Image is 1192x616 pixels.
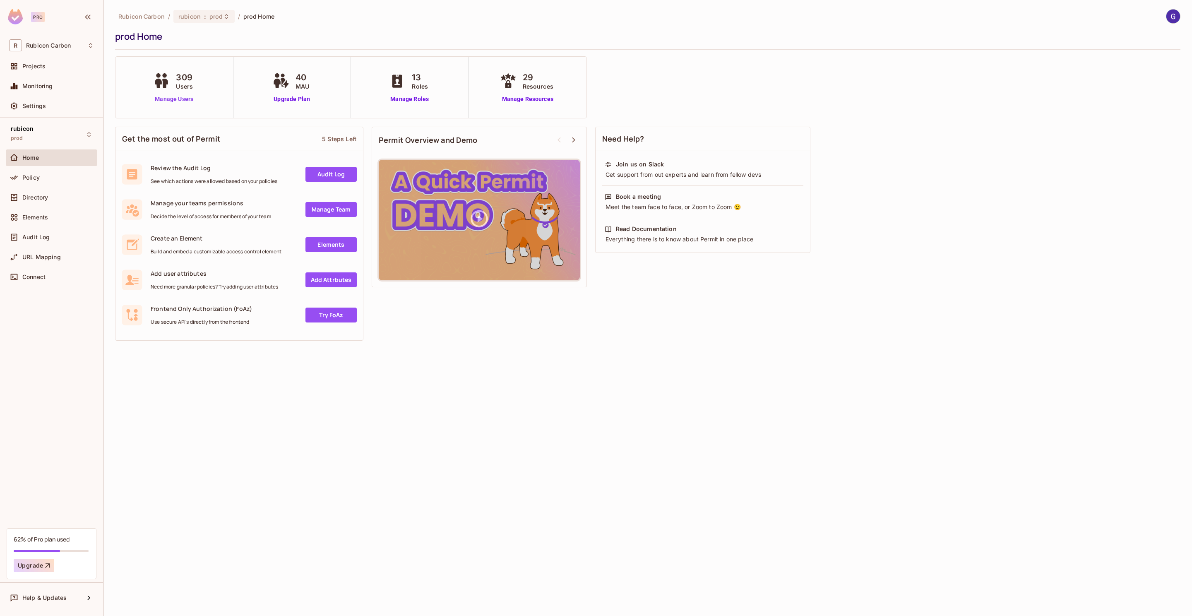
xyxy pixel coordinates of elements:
[176,71,193,84] span: 309
[122,134,221,144] span: Get the most out of Permit
[22,63,46,70] span: Projects
[616,192,661,201] div: Book a meeting
[605,203,801,211] div: Meet the team face to face, or Zoom to Zoom 😉
[1166,10,1180,23] img: Guy Hirshenzon
[176,82,193,91] span: Users
[322,135,356,143] div: 5 Steps Left
[271,95,313,103] a: Upgrade Plan
[151,269,278,277] span: Add user attributes
[22,83,53,89] span: Monitoring
[151,234,281,242] span: Create an Element
[305,167,357,182] a: Audit Log
[151,284,278,290] span: Need more granular policies? Try adding user attributes
[14,559,54,572] button: Upgrade
[151,199,271,207] span: Manage your teams permissions
[9,39,22,51] span: R
[605,171,801,179] div: Get support from out experts and learn from fellow devs
[151,95,197,103] a: Manage Users
[8,9,23,24] img: SReyMgAAAABJRU5ErkJggg==
[412,82,428,91] span: Roles
[151,305,252,313] span: Frontend Only Authorization (FoAz)
[11,135,23,142] span: prod
[151,164,277,172] span: Review the Audit Log
[14,535,70,543] div: 62% of Pro plan used
[305,308,357,322] a: Try FoAz
[296,82,309,91] span: MAU
[204,13,207,20] span: :
[305,237,357,252] a: Elements
[118,12,165,20] span: the active workspace
[296,71,309,84] span: 40
[151,248,281,255] span: Build and embed a customizable access control element
[616,160,664,168] div: Join us on Slack
[22,274,46,280] span: Connect
[523,71,553,84] span: 29
[31,12,45,22] div: Pro
[22,234,50,241] span: Audit Log
[168,12,170,20] li: /
[22,154,39,161] span: Home
[243,12,274,20] span: prod Home
[26,42,71,49] span: Workspace: Rubicon Carbon
[605,235,801,243] div: Everything there is to know about Permit in one place
[238,12,240,20] li: /
[498,95,558,103] a: Manage Resources
[151,213,271,220] span: Decide the level of access for members of your team
[115,30,1176,43] div: prod Home
[22,254,61,260] span: URL Mapping
[602,134,644,144] span: Need Help?
[616,225,677,233] div: Read Documentation
[305,202,357,217] a: Manage Team
[22,594,67,601] span: Help & Updates
[178,12,201,20] span: rubicon
[523,82,553,91] span: Resources
[22,174,40,181] span: Policy
[151,319,252,325] span: Use secure API's directly from the frontend
[379,135,478,145] span: Permit Overview and Demo
[151,178,277,185] span: See which actions were allowed based on your policies
[305,272,357,287] a: Add Attrbutes
[22,103,46,109] span: Settings
[22,194,48,201] span: Directory
[412,71,428,84] span: 13
[387,95,432,103] a: Manage Roles
[209,12,223,20] span: prod
[11,125,34,132] span: rubicon
[22,214,48,221] span: Elements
